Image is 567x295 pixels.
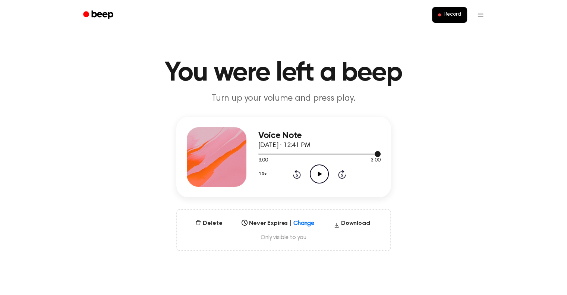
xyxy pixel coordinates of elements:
span: [DATE] · 12:41 PM [258,142,311,149]
span: 3:00 [371,157,380,164]
button: Open menu [472,6,489,24]
h3: Voice Note [258,131,381,141]
button: Delete [192,219,225,228]
span: Record [444,12,461,18]
span: Only visible to you [186,234,381,241]
a: Beep [78,8,120,22]
button: 1.0x [258,168,270,181]
button: Download [331,219,373,231]
p: Turn up your volume and press play. [141,92,427,105]
h1: You were left a beep [93,60,475,87]
span: 3:00 [258,157,268,164]
button: Record [432,7,467,23]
